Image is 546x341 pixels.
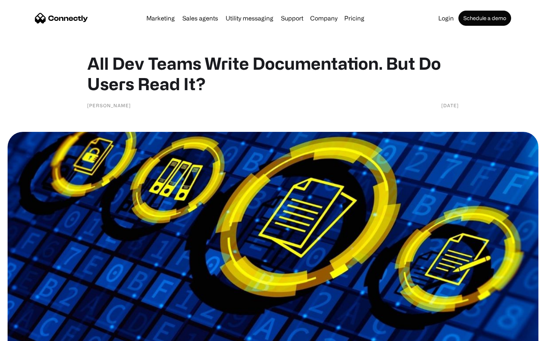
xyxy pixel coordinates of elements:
[278,15,306,21] a: Support
[310,13,337,23] div: Company
[87,53,459,94] h1: All Dev Teams Write Documentation. But Do Users Read It?
[15,328,45,338] ul: Language list
[143,15,178,21] a: Marketing
[8,328,45,338] aside: Language selected: English
[223,15,276,21] a: Utility messaging
[441,102,459,109] div: [DATE]
[87,102,131,109] div: [PERSON_NAME]
[458,11,511,26] a: Schedule a demo
[435,15,457,21] a: Login
[179,15,221,21] a: Sales agents
[341,15,367,21] a: Pricing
